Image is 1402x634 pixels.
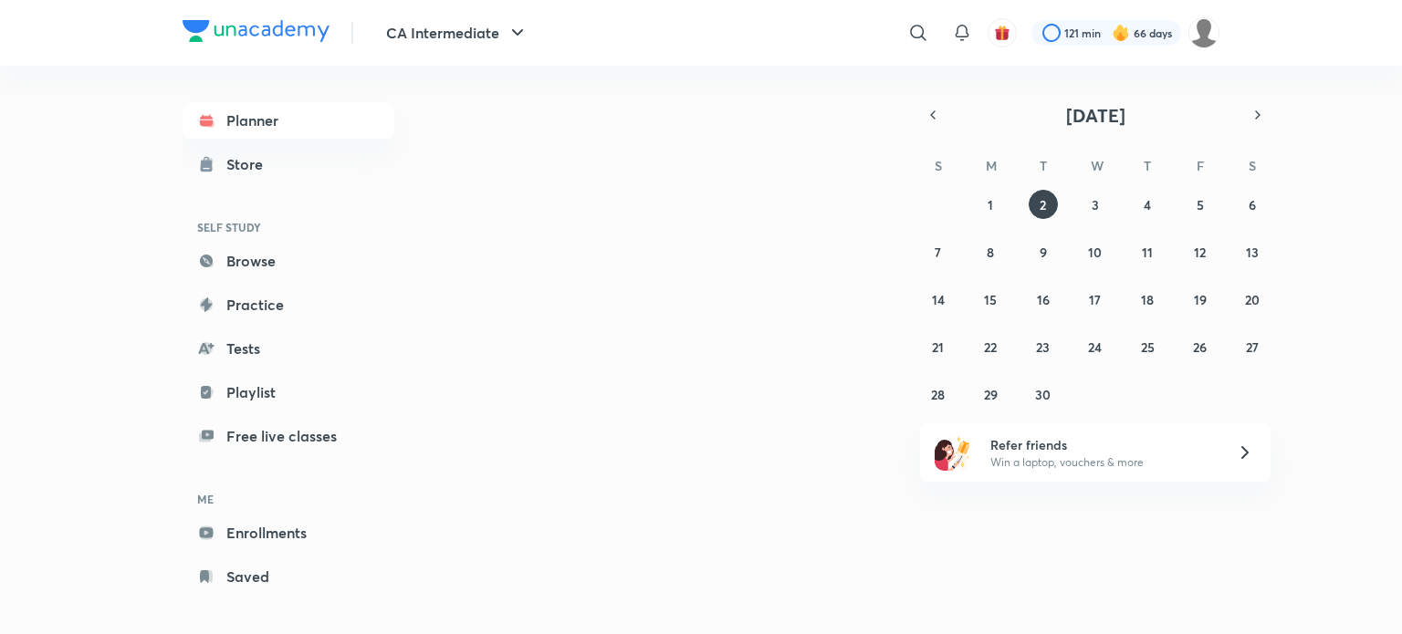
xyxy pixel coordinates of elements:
abbr: September 26, 2025 [1193,338,1207,356]
abbr: September 15, 2025 [984,291,997,308]
abbr: September 28, 2025 [931,386,945,403]
abbr: September 1, 2025 [988,196,993,213]
h6: SELF STUDY [183,212,394,243]
abbr: September 24, 2025 [1088,338,1102,356]
abbr: September 25, 2025 [1141,338,1155,356]
abbr: Tuesday [1040,157,1047,174]
button: September 29, 2025 [976,379,1005,409]
button: September 20, 2025 [1238,285,1267,314]
abbr: September 20, 2025 [1245,291,1260,308]
a: Playlist [183,374,394,411]
abbr: September 4, 2025 [1144,196,1151,213]
img: streak [1112,24,1130,42]
button: September 16, 2025 [1029,285,1058,314]
button: September 19, 2025 [1186,285,1215,314]
button: September 17, 2025 [1081,285,1110,314]
button: September 24, 2025 [1081,332,1110,361]
button: September 9, 2025 [1029,237,1058,266]
a: Saved [183,558,394,595]
abbr: September 7, 2025 [935,244,941,261]
button: September 30, 2025 [1029,379,1058,409]
abbr: September 17, 2025 [1089,291,1101,308]
button: September 27, 2025 [1238,332,1267,361]
abbr: September 21, 2025 [932,338,944,356]
button: September 23, 2025 [1029,332,1058,361]
abbr: September 22, 2025 [984,338,997,356]
button: [DATE] [946,102,1245,128]
button: September 3, 2025 [1081,190,1110,219]
button: September 5, 2025 [1186,190,1215,219]
abbr: September 12, 2025 [1194,244,1206,261]
button: September 22, 2025 [976,332,1005,361]
button: September 1, 2025 [976,190,1005,219]
button: September 11, 2025 [1133,237,1162,266]
abbr: September 29, 2025 [984,386,998,403]
abbr: September 5, 2025 [1197,196,1204,213]
button: September 21, 2025 [924,332,953,361]
button: September 18, 2025 [1133,285,1162,314]
h6: ME [183,483,394,514]
abbr: Sunday [935,157,942,174]
img: Company Logo [183,20,330,42]
img: dhanak [1188,17,1219,48]
a: Planner [183,102,394,139]
a: Free live classes [183,418,394,454]
button: September 12, 2025 [1186,237,1215,266]
a: Company Logo [183,20,330,47]
abbr: Friday [1197,157,1204,174]
a: Practice [183,286,394,323]
button: September 15, 2025 [976,285,1005,314]
button: September 25, 2025 [1133,332,1162,361]
button: September 2, 2025 [1029,190,1058,219]
a: Tests [183,330,394,367]
abbr: September 11, 2025 [1142,244,1153,261]
button: September 7, 2025 [924,237,953,266]
abbr: September 27, 2025 [1246,338,1259,356]
button: September 14, 2025 [924,285,953,314]
abbr: September 18, 2025 [1141,291,1154,308]
a: Enrollments [183,514,394,551]
h6: Refer friends [990,435,1215,454]
button: September 28, 2025 [924,379,953,409]
span: [DATE] [1066,103,1125,128]
div: Store [226,153,274,175]
button: September 8, 2025 [976,237,1005,266]
button: avatar [988,18,1017,47]
abbr: September 8, 2025 [987,244,994,261]
abbr: September 10, 2025 [1088,244,1102,261]
abbr: September 13, 2025 [1246,244,1259,261]
button: September 26, 2025 [1186,332,1215,361]
abbr: September 19, 2025 [1194,291,1207,308]
abbr: Saturday [1249,157,1256,174]
abbr: September 3, 2025 [1092,196,1099,213]
img: avatar [994,25,1010,41]
abbr: September 23, 2025 [1036,338,1050,356]
abbr: September 14, 2025 [932,291,945,308]
abbr: September 9, 2025 [1040,244,1047,261]
button: CA Intermediate [375,15,539,51]
abbr: September 30, 2025 [1035,386,1051,403]
button: September 13, 2025 [1238,237,1267,266]
button: September 4, 2025 [1133,190,1162,219]
button: September 6, 2025 [1238,190,1267,219]
abbr: Monday [986,157,997,174]
p: Win a laptop, vouchers & more [990,454,1215,471]
abbr: Wednesday [1091,157,1104,174]
abbr: September 16, 2025 [1037,291,1050,308]
abbr: September 6, 2025 [1249,196,1256,213]
img: referral [935,434,971,471]
button: September 10, 2025 [1081,237,1110,266]
a: Browse [183,243,394,279]
abbr: September 2, 2025 [1040,196,1046,213]
abbr: Thursday [1144,157,1151,174]
a: Store [183,146,394,182]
